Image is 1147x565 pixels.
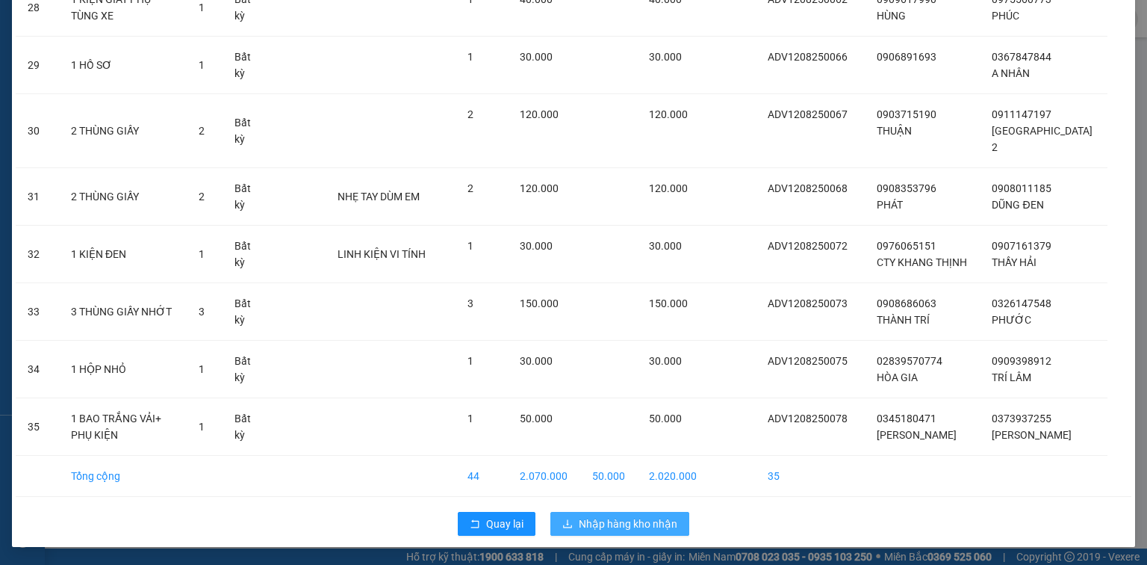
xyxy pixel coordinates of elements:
td: Bất kỳ [223,168,270,226]
span: 0906891693 [877,51,936,63]
b: An Anh Limousine [19,96,82,167]
span: 1 [199,59,205,71]
span: THÀNH TRÍ [877,314,930,326]
span: 120.000 [649,182,688,194]
span: 50.000 [520,413,553,424]
span: LINH KIỆN VI TÍNH [338,248,426,260]
span: 1 [467,355,473,367]
span: ADV1208250072 [768,240,848,252]
td: 2 THÙNG GIẤY [59,94,187,168]
td: Bất kỳ [223,398,270,456]
span: HÙNG [877,10,906,22]
span: 150.000 [649,297,688,309]
span: NHẸ TAY DÙM EM [338,191,420,203]
span: PHÚC [992,10,1019,22]
span: 120.000 [520,182,559,194]
span: ADV1208250073 [768,297,848,309]
td: Bất kỳ [223,283,270,341]
span: TRÍ LÂM [992,371,1031,383]
span: 0908353796 [877,182,936,194]
td: Bất kỳ [223,94,270,168]
button: downloadNhập hàng kho nhận [550,512,689,536]
span: 1 [199,363,205,375]
span: 120.000 [520,108,559,120]
span: 30.000 [649,51,682,63]
td: Tổng cộng [59,456,187,497]
span: 2 [199,191,205,203]
span: 30.000 [649,355,682,367]
td: 3 THÙNG GIẤY NHỚT [59,283,187,341]
td: 2.070.000 [508,456,580,497]
span: 120.000 [649,108,688,120]
td: 35 [756,456,865,497]
td: 1 KIỆN ĐEN [59,226,187,283]
span: 0909398912 [992,355,1051,367]
span: PHÁT [877,199,903,211]
span: 30.000 [649,240,682,252]
td: 1 HỘP NHỎ [59,341,187,398]
span: 1 [467,240,473,252]
span: ADV1208250067 [768,108,848,120]
td: Bất kỳ [223,37,270,94]
span: [PERSON_NAME] [992,429,1072,441]
span: 50.000 [649,413,682,424]
span: 1 [199,248,205,260]
span: rollback [470,519,480,531]
span: 30.000 [520,51,553,63]
span: 0911147197 [992,108,1051,120]
span: THUẬN [877,125,912,137]
td: Bất kỳ [223,226,270,283]
span: ADV1208250075 [768,355,848,367]
span: ADV1208250066 [768,51,848,63]
span: Quay lại [486,516,523,532]
span: PHƯỚC [992,314,1031,326]
span: 0976065151 [877,240,936,252]
span: 1 [467,51,473,63]
span: 1 [199,1,205,13]
b: Biên nhận gởi hàng hóa [96,22,143,143]
span: 0908686063 [877,297,936,309]
span: [PERSON_NAME] [877,429,957,441]
span: ADV1208250068 [768,182,848,194]
span: [GEOGRAPHIC_DATA] 2 [992,125,1092,153]
span: 0908011185 [992,182,1051,194]
span: 30.000 [520,240,553,252]
span: DŨNG ĐEN [992,199,1043,211]
span: THẦY HẢI [992,256,1036,268]
td: 2 THÙNG GIẤY [59,168,187,226]
span: 0907161379 [992,240,1051,252]
span: 2 [199,125,205,137]
span: HÒA GIA [877,371,918,383]
td: 50.000 [580,456,637,497]
span: ADV1208250078 [768,413,848,424]
span: 1 [199,421,205,433]
span: 0373937255 [992,413,1051,424]
span: 0326147548 [992,297,1051,309]
span: 0345180471 [877,413,936,424]
span: 30.000 [520,355,553,367]
span: A NHÂN [992,67,1030,79]
td: 33 [16,283,59,341]
td: 1 BAO TRẮNG VẢI+ PHỤ KIỆN [59,398,187,456]
span: CTY KHANG THỊNH [877,256,967,268]
button: rollbackQuay lại [458,512,535,536]
span: 1 [467,413,473,424]
td: 2.020.000 [637,456,709,497]
span: 0367847844 [992,51,1051,63]
span: Nhập hàng kho nhận [579,516,677,532]
span: download [562,519,573,531]
span: 2 [467,108,473,120]
td: 34 [16,341,59,398]
td: 1 HỒ SƠ [59,37,187,94]
td: 32 [16,226,59,283]
td: 35 [16,398,59,456]
span: 150.000 [520,297,559,309]
td: 44 [456,456,508,497]
span: 0903715190 [877,108,936,120]
span: 02839570774 [877,355,942,367]
span: 2 [467,182,473,194]
td: 31 [16,168,59,226]
td: Bất kỳ [223,341,270,398]
td: 29 [16,37,59,94]
span: 3 [199,306,205,318]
